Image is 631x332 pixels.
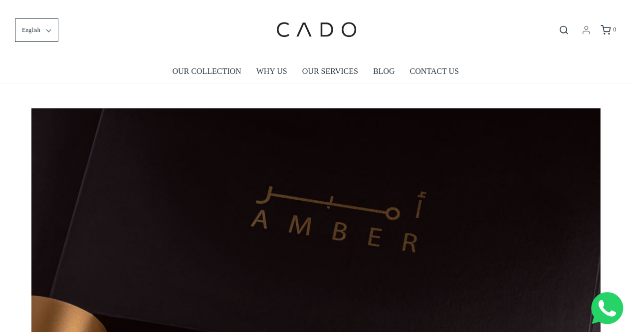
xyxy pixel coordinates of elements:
[15,18,58,42] button: English
[555,24,573,35] button: Open search bar
[284,1,317,9] span: Last name
[256,60,287,83] a: WHY US
[410,60,458,83] a: CONTACT US
[273,7,358,52] img: cadogifting
[22,25,40,35] span: English
[613,26,616,33] span: 0
[373,60,395,83] a: BLOG
[302,60,358,83] a: OUR SERVICES
[284,83,332,91] span: Number of gifts
[600,25,616,35] a: 0
[284,42,334,50] span: Company name
[591,292,623,324] img: Whatsapp
[172,60,241,83] a: OUR COLLECTION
